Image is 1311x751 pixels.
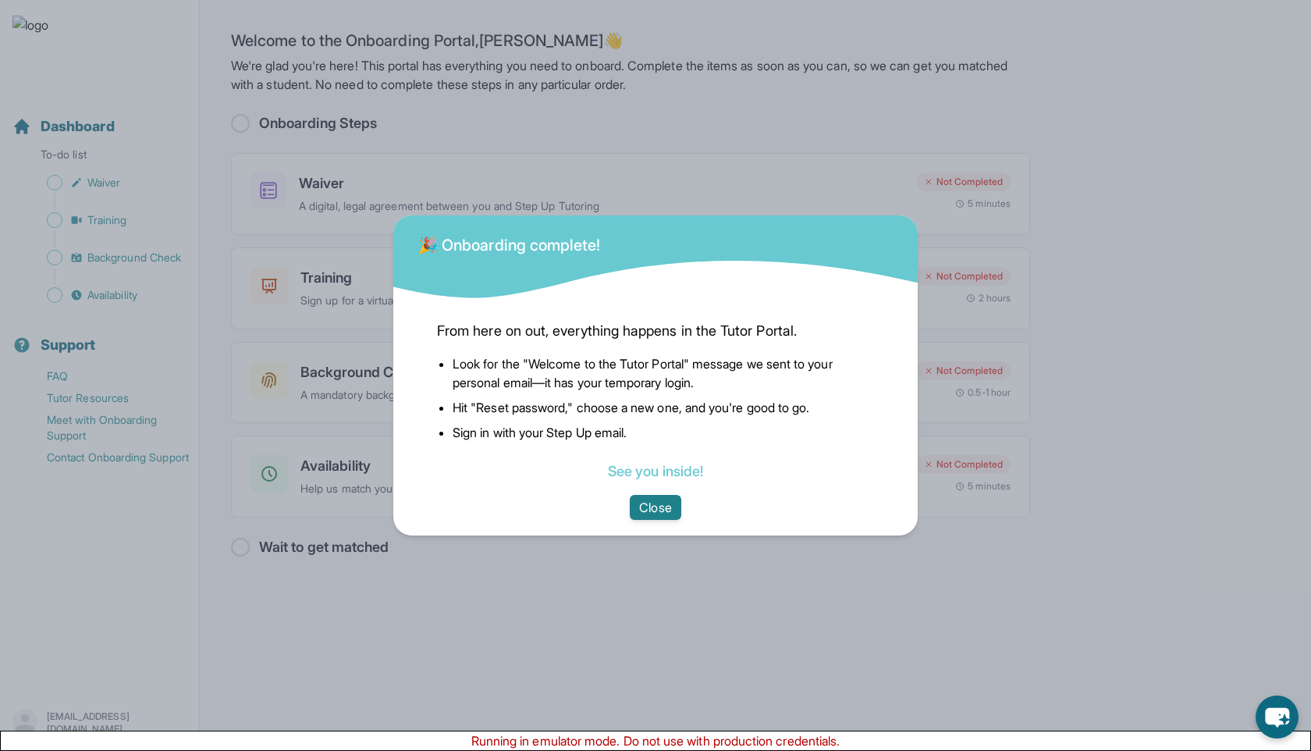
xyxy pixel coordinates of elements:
li: Sign in with your Step Up email. [453,423,874,442]
a: See you inside! [608,463,703,479]
span: From here on out, everything happens in the Tutor Portal. [437,320,874,342]
div: 🎉 Onboarding complete! [418,225,601,256]
button: Close [630,495,680,520]
li: Hit "Reset password," choose a new one, and you're good to go. [453,398,874,417]
button: chat-button [1256,696,1299,739]
li: Look for the "Welcome to the Tutor Portal" message we sent to your personal email—it has your tem... [453,354,874,392]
